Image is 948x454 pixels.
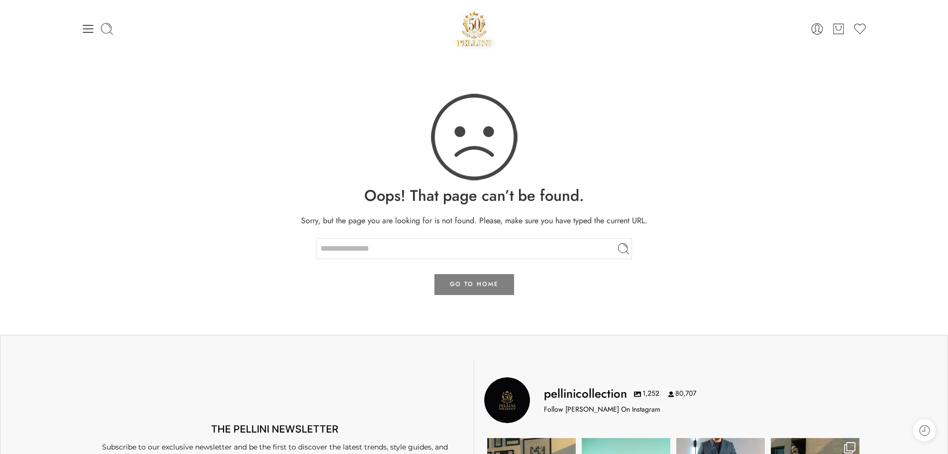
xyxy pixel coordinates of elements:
a: Pellini Collection pellinicollection 1,252 80,707 Follow [PERSON_NAME] On Instagram [484,377,862,423]
a: Login / Register [810,22,824,36]
a: Cart [832,22,845,36]
span: 1,252 [634,389,659,399]
a: GO TO HOME [434,274,514,295]
p: Sorry, but the page you are looking for is not found. Please, make sure you have typed the curren... [81,214,867,227]
a: Pellini - [453,7,496,50]
img: 404 [429,92,519,182]
span: 80,707 [668,389,696,399]
h3: pellinicollection [544,385,627,402]
a: Wishlist [853,22,867,36]
p: Follow [PERSON_NAME] On Instagram [544,404,660,415]
h1: Oops! That page can’t be found. [81,185,867,206]
span: THE PELLINI NEWSLETTER [211,423,338,435]
img: Pellini [453,7,496,50]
